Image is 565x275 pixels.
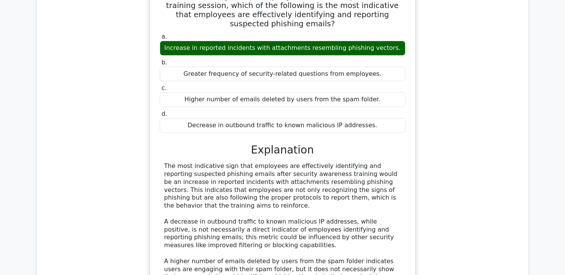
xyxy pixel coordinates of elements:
[162,33,167,40] span: a.
[160,67,406,82] div: Greater frequency of security-related questions from employees.
[162,84,167,91] span: c.
[162,110,167,117] span: d.
[160,118,406,133] div: Decrease in outbound traffic to known malicious IP addresses.
[160,41,406,56] div: Increase in reported incidents with attachments resembling phishing vectors.
[162,59,167,66] span: b.
[164,144,401,157] h3: Explanation
[160,92,406,107] div: Higher number of emails deleted by users from the spam folder.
